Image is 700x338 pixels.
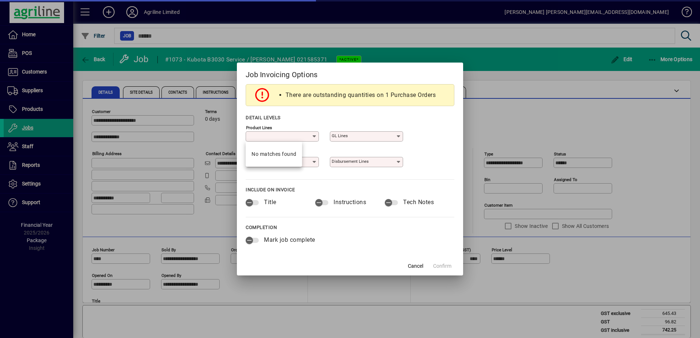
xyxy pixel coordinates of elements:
[403,199,434,206] span: Tech Notes
[237,63,463,84] h2: Job Invoicing Options
[430,259,454,273] button: Confirm
[264,199,276,206] span: Title
[246,223,454,232] div: COMPLETION
[246,144,302,164] mat-option: No matches found
[332,159,369,164] mat-label: Disbursement Lines
[404,259,427,273] button: Cancel
[252,150,296,158] div: No matches found
[286,91,436,99] li: There are outstanding quantities on 1 Purchase Orders
[246,113,454,122] div: DETAIL LEVELS
[264,236,315,243] span: Mark job complete
[433,262,451,270] span: Confirm
[334,199,366,206] span: Instructions
[246,185,454,194] div: INCLUDE ON INVOICE
[408,262,423,270] span: Cancel
[332,133,348,138] mat-label: GL Lines
[246,125,272,130] mat-label: Product Lines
